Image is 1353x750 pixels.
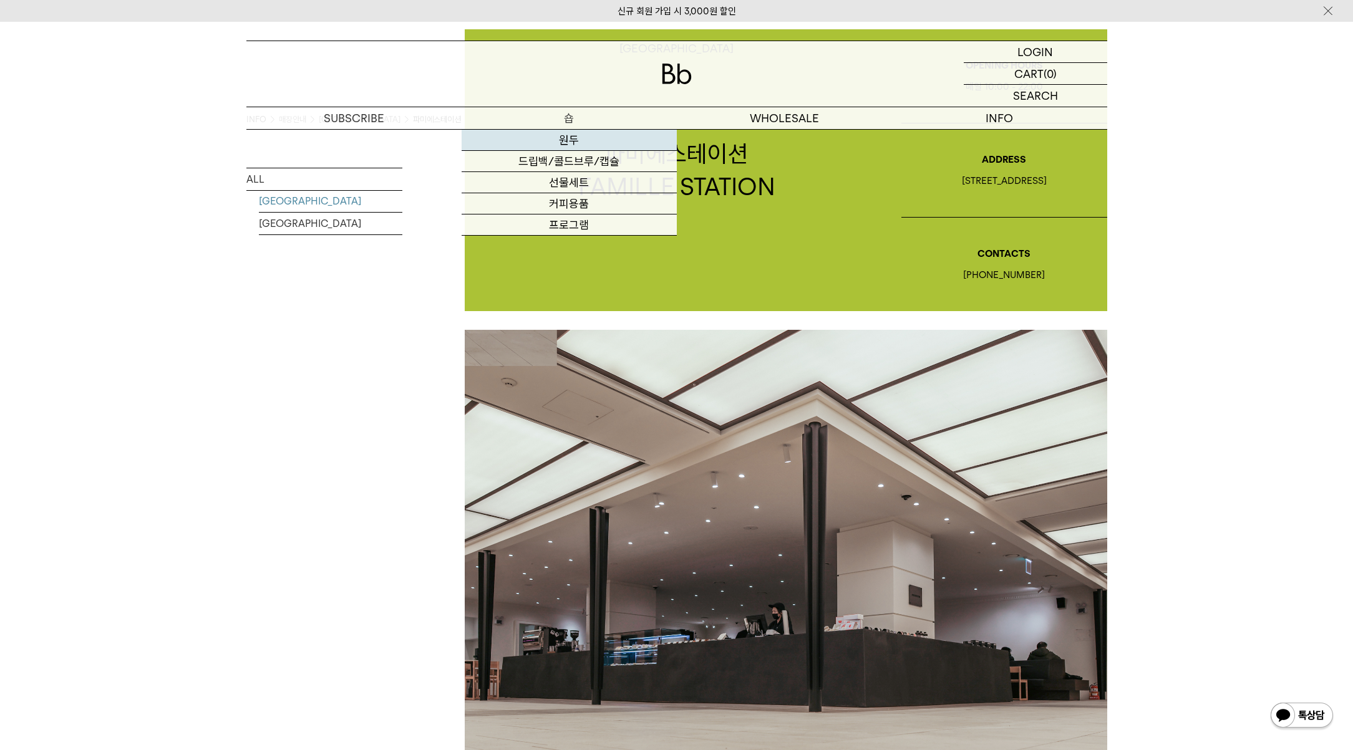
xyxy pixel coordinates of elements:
p: SEARCH [1013,85,1058,107]
a: 선물세트 [462,172,677,193]
img: 카카오톡 채널 1:1 채팅 버튼 [1269,701,1334,731]
p: INFO [892,107,1107,129]
a: [GEOGRAPHIC_DATA] [259,190,402,212]
a: 커피용품 [462,193,677,214]
div: [PHONE_NUMBER] [901,267,1107,282]
p: WHOLESALE [677,107,892,129]
a: 숍 [462,107,677,129]
img: 로고 [662,64,692,84]
p: CONTACTS [901,246,1107,261]
a: ALL [246,168,402,190]
a: 프로그램 [462,214,677,236]
p: ADDRESS [901,152,1107,167]
a: SUBSCRIBE [246,107,462,129]
p: FAMILLE STATION [578,170,775,203]
p: 파미에스테이션 [578,137,775,170]
a: LOGIN [964,41,1107,63]
div: [STREET_ADDRESS] [901,173,1107,188]
a: 신규 회원 가입 시 3,000원 할인 [618,6,736,17]
p: CART [1014,63,1044,84]
p: LOGIN [1017,41,1053,62]
p: (0) [1044,63,1057,84]
a: CART (0) [964,63,1107,85]
a: 원두 [462,130,677,151]
a: 드립백/콜드브루/캡슐 [462,151,677,172]
a: [GEOGRAPHIC_DATA] [259,213,402,234]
